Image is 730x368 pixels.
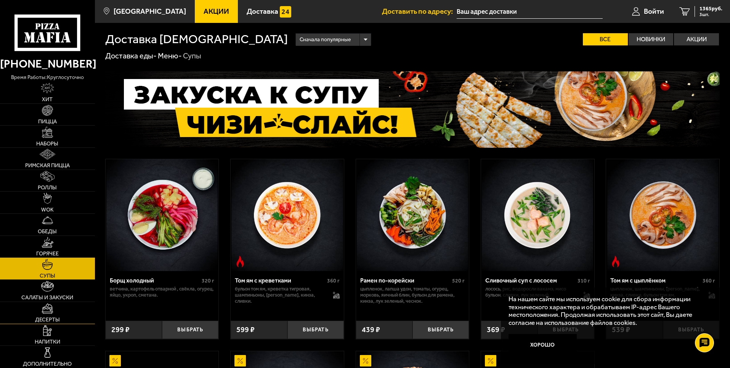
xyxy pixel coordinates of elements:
[280,6,291,18] img: 15daf4d41897b9f0e9f617042186c801.svg
[110,277,200,284] div: Борщ холодный
[41,207,54,212] span: WOK
[457,5,603,19] input: Ваш адрес доставки
[583,33,628,45] label: Все
[327,278,340,284] span: 360 г
[382,8,457,15] span: Доставить по адресу:
[357,159,468,271] img: Рамен по-корейски
[606,159,719,271] a: Острое блюдоТом ям с цыплёнком
[412,321,469,339] button: Выбрать
[158,51,182,60] a: Меню-
[578,278,590,284] span: 310 г
[231,159,344,271] a: Острое блюдоТом ям с креветками
[35,339,60,344] span: Напитки
[40,273,55,278] span: Супы
[481,159,594,271] a: Сливочный суп с лососем
[109,355,121,366] img: Акционный
[183,51,201,61] div: Супы
[25,163,70,168] span: Римская пицца
[21,295,73,300] span: Салаты и закуски
[703,278,715,284] span: 360 г
[235,286,325,304] p: бульон том ям, креветка тигровая, шампиньоны, [PERSON_NAME], кинза, сливки.
[38,119,57,124] span: Пицца
[607,159,719,271] img: Том ям с цыплёнком
[487,326,505,334] span: 369 ₽
[204,8,229,15] span: Акции
[644,8,664,15] span: Войти
[236,326,255,334] span: 599 ₽
[105,33,288,45] h1: Доставка [DEMOGRAPHIC_DATA]
[485,277,576,284] div: Сливочный суп с лососем
[235,277,325,284] div: Том ям с креветками
[300,32,351,47] span: Сначала популярные
[452,278,465,284] span: 520 г
[360,286,465,304] p: цыпленок, лапша удон, томаты, огурец, морковь, яичный блин, бульон для рамена, кинза, лук зеленый...
[35,317,60,322] span: Десерты
[485,286,576,298] p: лосось, рис, водоросли вакамэ, мисо бульон, сливки, лук зеленый.
[105,51,157,60] a: Доставка еды-
[482,159,593,271] img: Сливочный суп с лососем
[610,277,701,284] div: Том ям с цыплёнком
[629,33,674,45] label: Новинки
[509,295,708,327] p: На нашем сайте мы используем cookie для сбора информации технического характера и обрабатываем IP...
[23,361,72,366] span: Дополнительно
[42,97,53,102] span: Хит
[36,251,59,256] span: Горячее
[234,355,246,366] img: Акционный
[287,321,344,339] button: Выбрать
[111,326,130,334] span: 299 ₽
[700,6,722,11] span: 1365 руб.
[360,355,371,366] img: Акционный
[362,326,380,334] span: 439 ₽
[114,8,186,15] span: [GEOGRAPHIC_DATA]
[509,334,577,357] button: Хорошо
[234,256,246,267] img: Острое блюдо
[36,141,58,146] span: Наборы
[356,159,469,271] a: Рамен по-корейски
[610,256,621,267] img: Острое блюдо
[610,286,701,298] p: цыпленок, шампиньоны, [PERSON_NAME], кинза, сливки, бульон том ям.
[360,277,451,284] div: Рамен по-корейски
[231,159,343,271] img: Том ям с креветками
[247,8,278,15] span: Доставка
[674,33,719,45] label: Акции
[485,355,496,366] img: Акционный
[106,159,218,271] img: Борщ холодный
[110,286,215,298] p: ветчина, картофель отварной , свёкла, огурец, яйцо, укроп, сметана.
[700,12,722,17] span: 3 шт.
[202,278,214,284] span: 320 г
[162,321,218,339] button: Выбрать
[106,159,219,271] a: Борщ холодный
[38,229,57,234] span: Обеды
[38,185,57,190] span: Роллы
